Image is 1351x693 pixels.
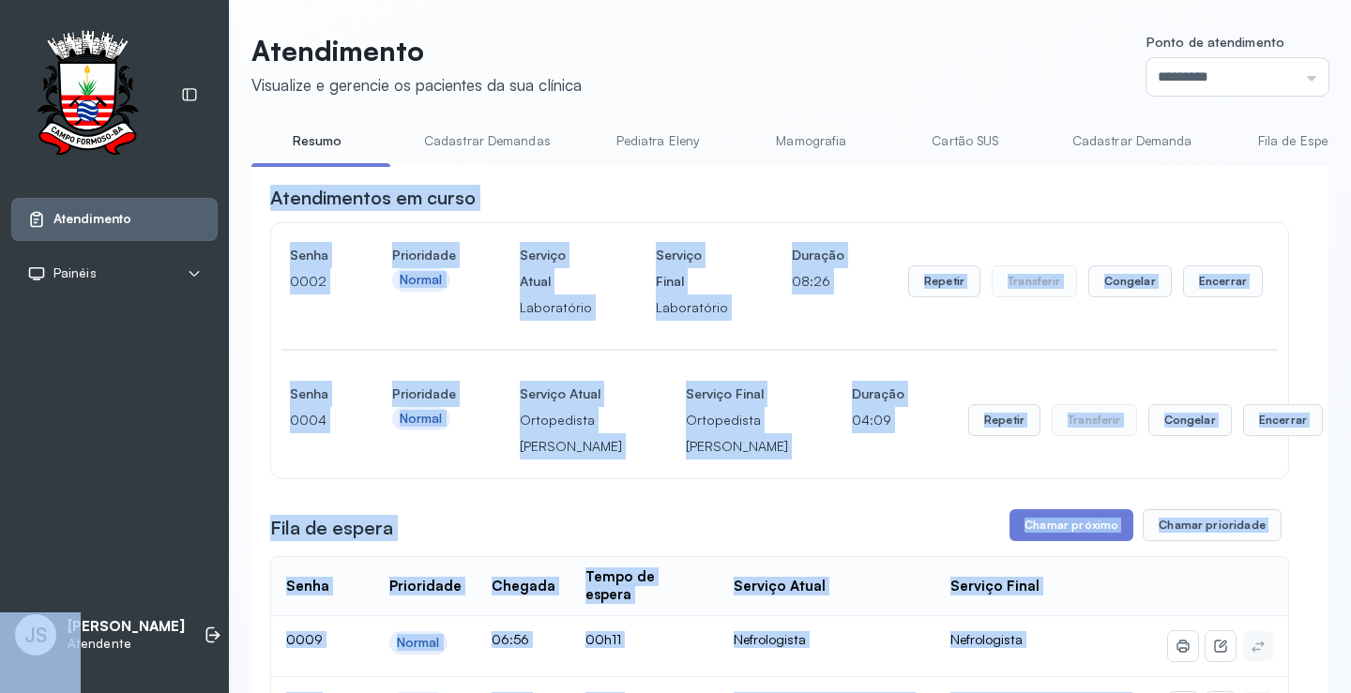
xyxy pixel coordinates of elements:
div: Tempo de espera [585,568,704,604]
button: Repetir [968,404,1040,436]
p: Ortopedista [PERSON_NAME] [686,407,788,459]
div: Visualize e gerencie os pacientes da sua clínica [251,75,582,95]
h4: Serviço Final [686,381,788,407]
h4: Duração [792,242,844,268]
a: Resumo [251,126,383,157]
a: Pediatra Eleny [592,126,723,157]
a: Mamografia [746,126,877,157]
p: Atendente [68,636,185,652]
button: Transferir [992,265,1077,297]
div: Prioridade [389,578,462,595]
button: Encerrar [1183,265,1263,297]
p: Laboratório [656,294,728,321]
p: [PERSON_NAME] [68,618,185,636]
span: Painéis [53,265,97,281]
h4: Serviço Final [656,242,728,294]
h4: Prioridade [392,242,456,268]
span: Atendimento [53,211,131,227]
h4: Serviço Atual [520,381,622,407]
a: Cadastrar Demanda [1054,126,1211,157]
button: Chamar próximo [1009,509,1133,541]
div: Chegada [492,578,555,595]
span: 06:56 [492,631,529,647]
img: Logotipo do estabelecimento [20,30,155,160]
a: Cartão SUS [900,126,1031,157]
p: Atendimento [251,34,582,68]
div: Serviço Atual [734,578,826,595]
h4: Prioridade [392,381,456,407]
button: Encerrar [1243,404,1323,436]
button: Congelar [1148,404,1232,436]
div: Senha [286,578,329,595]
p: Laboratório [520,294,592,321]
button: Repetir [908,265,980,297]
h3: Atendimentos em curso [270,185,476,211]
p: 0002 [290,268,328,294]
div: Serviço Final [950,578,1040,595]
span: Ponto de atendimento [1146,34,1284,50]
p: 0004 [290,407,328,433]
h4: Senha [290,381,328,407]
span: 00h11 [585,631,621,647]
p: 08:26 [792,268,844,294]
div: Normal [397,635,440,651]
h4: Senha [290,242,328,268]
div: Normal [400,411,443,427]
button: Transferir [1052,404,1137,436]
button: Congelar [1088,265,1172,297]
p: 04:09 [852,407,904,433]
div: Nefrologista [734,631,921,648]
h3: Fila de espera [270,515,393,541]
h4: Duração [852,381,904,407]
div: Normal [400,272,443,288]
a: Atendimento [27,210,202,229]
h4: Serviço Atual [520,242,592,294]
span: 0009 [286,631,323,647]
a: Cadastrar Demandas [405,126,569,157]
button: Chamar prioridade [1143,509,1282,541]
p: Ortopedista [PERSON_NAME] [520,407,622,459]
span: Nefrologista [950,631,1023,647]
